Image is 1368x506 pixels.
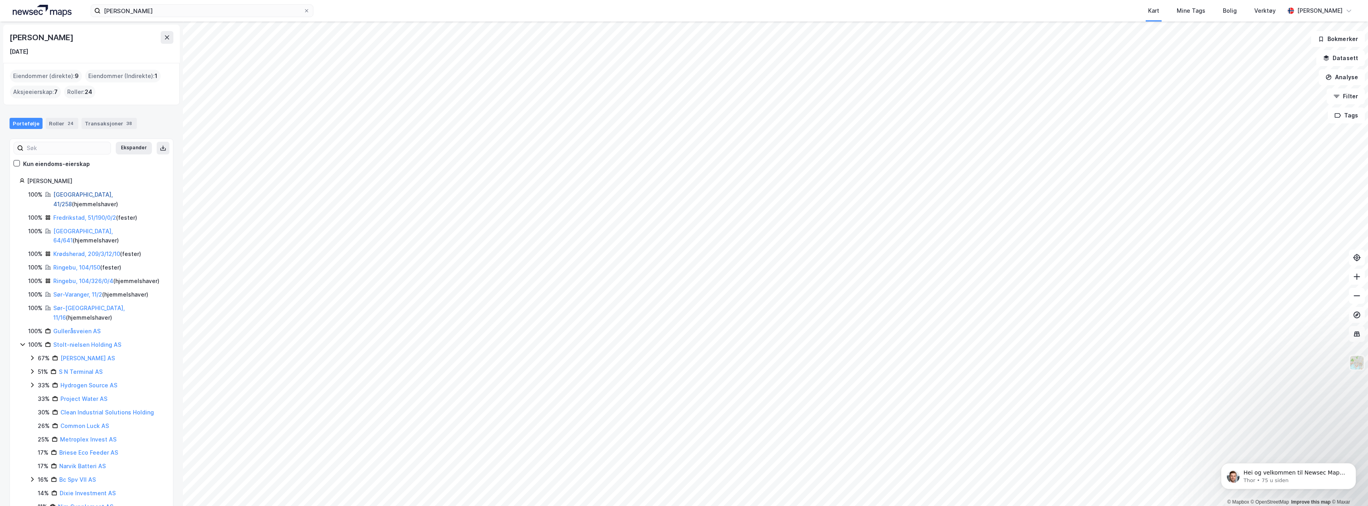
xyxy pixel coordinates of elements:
[59,368,103,375] a: S N Terminal AS
[1291,499,1331,505] a: Improve this map
[64,86,95,98] div: Roller :
[59,463,106,469] a: Narvik Batteri AS
[1327,88,1365,104] button: Filter
[60,355,115,361] a: [PERSON_NAME] AS
[53,303,163,322] div: ( hjemmelshaver )
[10,70,82,82] div: Eiendommer (direkte) :
[38,448,49,457] div: 17%
[38,367,48,377] div: 51%
[1209,446,1368,502] iframe: Intercom notifications melding
[10,31,75,44] div: [PERSON_NAME]
[53,305,125,321] a: Sør-[GEOGRAPHIC_DATA], 11/16
[53,227,163,246] div: ( hjemmelshaver )
[28,213,43,223] div: 100%
[85,70,161,82] div: Eiendommer (Indirekte) :
[53,290,148,299] div: ( hjemmelshaver )
[1227,499,1249,505] a: Mapbox
[10,47,28,57] div: [DATE]
[59,449,118,456] a: Briese Eco Feeder AS
[38,488,49,498] div: 14%
[28,290,43,299] div: 100%
[82,118,137,129] div: Transaksjoner
[53,214,116,221] a: Fredrikstad, 51/190/0/2
[38,354,50,363] div: 67%
[116,142,152,154] button: Ekspander
[66,119,75,127] div: 24
[53,190,163,209] div: ( hjemmelshaver )
[28,227,43,236] div: 100%
[28,303,43,313] div: 100%
[38,435,49,444] div: 25%
[38,461,49,471] div: 17%
[1177,6,1205,16] div: Mine Tags
[60,382,117,389] a: Hydrogen Source AS
[60,409,154,416] a: Clean Industrial Solutions Holding
[53,213,137,223] div: ( fester )
[1254,6,1276,16] div: Verktøy
[10,86,61,98] div: Aksjeeierskap :
[38,408,50,417] div: 30%
[38,475,49,485] div: 16%
[60,422,109,429] a: Common Luck AS
[28,340,43,350] div: 100%
[60,436,117,443] a: Metroplex Invest AS
[60,490,116,496] a: Dixie Investment AS
[28,276,43,286] div: 100%
[53,341,121,348] a: Stolt-nielsen Holding AS
[155,71,157,81] span: 1
[85,87,92,97] span: 24
[53,263,121,272] div: ( fester )
[101,5,303,17] input: Søk på adresse, matrikkel, gårdeiere, leietakere eller personer
[53,276,159,286] div: ( hjemmelshaver )
[28,249,43,259] div: 100%
[53,264,100,271] a: Ringebu, 104/150
[23,159,90,169] div: Kun eiendoms-eierskap
[1297,6,1343,16] div: [PERSON_NAME]
[53,250,120,257] a: Krødsherad, 209/3/12/10
[59,476,96,483] a: Bc Spv VII AS
[53,249,141,259] div: ( fester )
[1319,69,1365,85] button: Analyse
[38,421,50,431] div: 26%
[53,191,113,207] a: [GEOGRAPHIC_DATA], 41/258
[54,87,58,97] span: 7
[28,326,43,336] div: 100%
[46,118,78,129] div: Roller
[1148,6,1159,16] div: Kart
[1349,355,1364,370] img: Z
[1316,50,1365,66] button: Datasett
[38,381,50,390] div: 33%
[1328,107,1365,123] button: Tags
[53,328,101,334] a: Gulleråsveien AS
[125,119,134,127] div: 38
[60,395,107,402] a: Project Water AS
[53,228,113,244] a: [GEOGRAPHIC_DATA], 64/641
[13,5,72,17] img: logo.a4113a55bc3d86da70a041830d287a7e.svg
[27,176,163,186] div: [PERSON_NAME]
[1223,6,1237,16] div: Bolig
[1311,31,1365,47] button: Bokmerker
[53,291,102,298] a: Sør-Varanger, 11/2
[53,277,113,284] a: Ringebu, 104/326/0/4
[38,394,50,404] div: 33%
[1251,499,1289,505] a: OpenStreetMap
[28,263,43,272] div: 100%
[28,190,43,199] div: 100%
[23,142,111,154] input: Søk
[75,71,79,81] span: 9
[10,118,43,129] div: Portefølje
